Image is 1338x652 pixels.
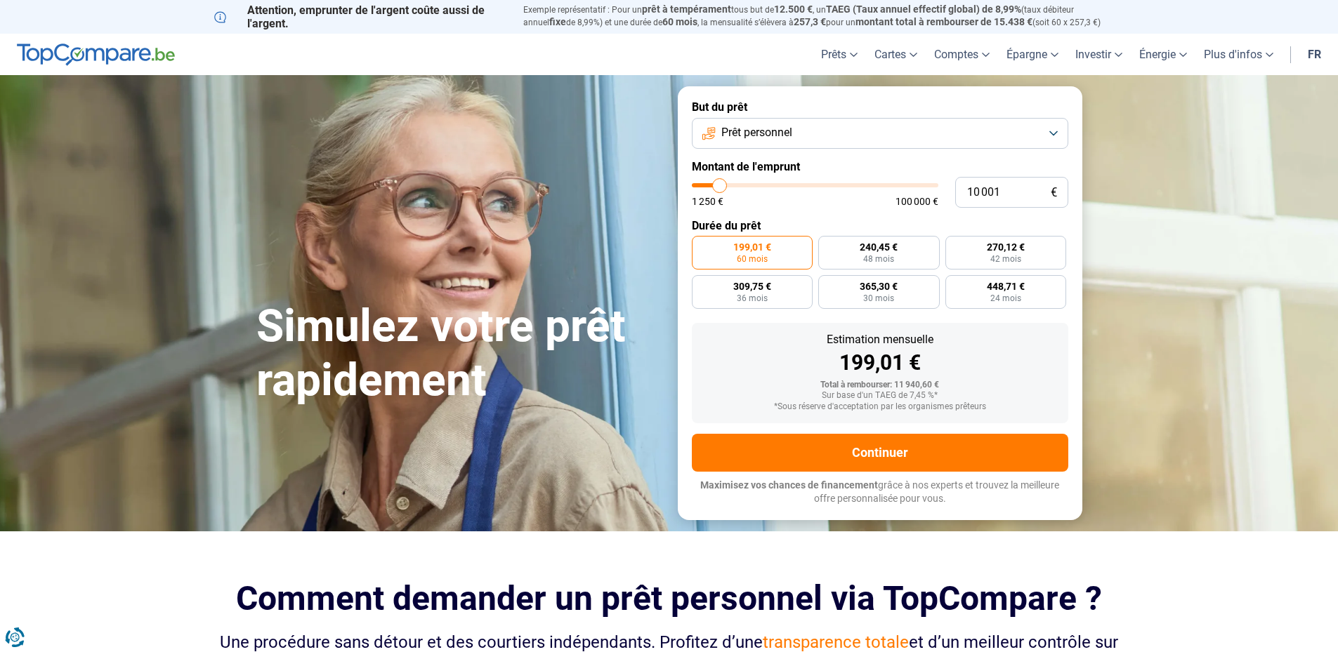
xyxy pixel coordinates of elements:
[1067,34,1131,75] a: Investir
[863,294,894,302] span: 30 mois
[737,294,768,302] span: 36 mois
[692,100,1068,114] label: But du prêt
[692,479,1068,506] p: grâce à nos experts et trouvez la meilleure offre personnalisée pour vous.
[692,434,1068,472] button: Continuer
[763,632,909,652] span: transparence totale
[700,479,878,491] span: Maximisez vos chances de financement
[642,4,731,15] span: prêt à tempérament
[703,402,1057,412] div: *Sous réserve d'acceptation par les organismes prêteurs
[549,16,566,27] span: fixe
[523,4,1124,29] p: Exemple représentatif : Pour un tous but de , un (taux débiteur annuel de 8,99%) et une durée de ...
[896,197,938,206] span: 100 000 €
[692,197,723,206] span: 1 250 €
[987,242,1025,252] span: 270,12 €
[860,242,898,252] span: 240,45 €
[703,352,1057,373] div: 199,01 €
[733,281,771,291] span: 309,75 €
[692,160,1068,173] label: Montant de l'emprunt
[990,255,1021,263] span: 42 mois
[703,380,1057,390] div: Total à rembourser: 11 940,60 €
[860,281,898,291] span: 365,30 €
[1131,34,1195,75] a: Énergie
[794,16,826,27] span: 257,3 €
[813,34,866,75] a: Prêts
[990,294,1021,302] span: 24 mois
[692,118,1068,149] button: Prêt personnel
[774,4,813,15] span: 12.500 €
[662,16,697,27] span: 60 mois
[256,300,661,408] h1: Simulez votre prêt rapidement
[1195,34,1282,75] a: Plus d'infos
[737,255,768,263] span: 60 mois
[987,281,1025,291] span: 448,71 €
[214,579,1124,618] h2: Comment demander un prêt personnel via TopCompare ?
[926,34,998,75] a: Comptes
[998,34,1067,75] a: Épargne
[826,4,1021,15] span: TAEG (Taux annuel effectif global) de 8,99%
[733,242,771,252] span: 199,01 €
[1051,187,1057,199] span: €
[692,219,1068,232] label: Durée du prêt
[721,125,792,140] span: Prêt personnel
[863,255,894,263] span: 48 mois
[214,4,506,30] p: Attention, emprunter de l'argent coûte aussi de l'argent.
[703,334,1057,345] div: Estimation mensuelle
[1299,34,1330,75] a: fr
[703,391,1057,401] div: Sur base d'un TAEG de 7,45 %*
[17,44,175,66] img: TopCompare
[866,34,926,75] a: Cartes
[855,16,1032,27] span: montant total à rembourser de 15.438 €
